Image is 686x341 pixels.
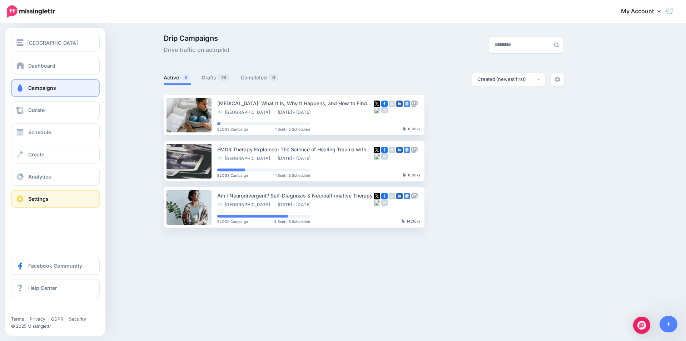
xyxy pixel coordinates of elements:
[275,127,310,131] span: 1 Sent / 5 Scheduled
[202,73,230,82] a: Drafts19
[275,174,310,177] span: 1 Sent / 5 Scheduled
[217,99,374,107] div: [MEDICAL_DATA]: What It Is, Why It Happens, and How to Find Relief
[554,42,559,48] img: search-grey-6.png
[48,316,49,322] span: |
[218,74,230,81] span: 19
[389,147,395,153] img: instagram-grey-square.png
[217,191,374,200] div: Am I Neurodivergent? Self-Diagnosis & Neuroaffirmative Therapy
[411,147,418,153] img: mastodon-grey-square.png
[404,193,410,199] img: google_business-square.png
[278,156,314,161] li: [DATE] - [DATE]
[381,101,388,107] img: facebook-square.png
[381,147,388,153] img: facebook-square.png
[217,156,274,161] li: [GEOGRAPHIC_DATA]
[30,316,45,322] a: Privacy
[11,101,100,119] a: Curate
[51,316,63,322] a: GDPR
[28,285,57,291] span: Help Center
[11,279,100,297] a: Help Center
[614,3,675,20] a: My Account
[11,146,100,164] a: Create
[374,107,380,113] img: bluesky-grey-square.png
[403,173,406,177] img: pointer-grey-darker.png
[217,127,248,131] span: BLOGS Campaign
[408,127,411,131] b: 0
[11,168,100,186] a: Analytics
[28,63,55,69] span: Dashboard
[28,151,44,157] span: Create
[403,127,406,131] img: pointer-grey-darker.png
[7,5,55,18] img: Missinglettr
[217,109,274,115] li: [GEOGRAPHIC_DATA]
[28,196,49,202] span: Settings
[11,57,100,75] a: Dashboard
[11,257,100,275] a: Facebook Community
[269,74,279,81] span: 0
[381,199,388,206] img: medium-grey-square.png
[555,77,560,82] img: settings-grey.png
[11,323,104,330] li: © 2025 Missinglettr
[389,101,395,107] img: instagram-grey-square.png
[164,45,229,55] span: Drive traffic on autopilot
[11,316,24,322] a: Terms
[477,76,537,83] div: Created (newest first)
[11,34,100,52] button: [GEOGRAPHIC_DATA]
[217,202,274,208] li: [GEOGRAPHIC_DATA]
[164,35,229,42] span: Drip Campaigns
[411,193,418,199] img: mastodon-grey-square.png
[16,39,24,46] img: menu.png
[374,101,380,107] img: twitter-square.png
[241,73,279,82] a: Completed0
[27,39,78,47] span: [GEOGRAPHIC_DATA]
[411,101,418,107] img: mastodon-grey-square.png
[633,317,650,334] div: Open Intercom Messenger
[11,190,100,208] a: Settings
[472,73,545,86] button: Created (newest first)
[381,193,388,199] img: facebook-square.png
[374,147,380,153] img: twitter-square.png
[402,219,420,224] div: Clicks
[403,173,420,177] div: Clicks
[274,220,310,223] span: 4 Sent / 5 Scheduled
[65,316,67,322] span: |
[403,127,420,131] div: Clicks
[28,129,51,135] span: Schedule
[408,173,411,177] b: 0
[407,219,411,223] b: 14
[69,316,86,322] a: Security
[217,174,248,177] span: BLOGS Campaign
[396,147,403,153] img: linkedin-square.png
[217,145,374,154] div: EMDR Therapy Explained: The Science of Healing Trauma with Eye Movement
[396,101,403,107] img: linkedin-square.png
[374,153,380,160] img: bluesky-grey-square.png
[404,147,410,153] img: google_business-square.png
[26,316,28,322] span: |
[28,107,45,113] span: Curate
[11,123,100,141] a: Schedule
[374,199,380,206] img: bluesky-grey-square.png
[381,153,388,160] img: medium-grey-square.png
[181,74,191,81] span: 3
[381,107,388,113] img: medium-grey-square.png
[11,306,65,313] iframe: Twitter Follow Button
[374,193,380,199] img: twitter-square.png
[164,73,191,82] a: Active3
[278,202,314,208] li: [DATE] - [DATE]
[404,101,410,107] img: google_business-square.png
[28,263,82,269] span: Facebook Community
[389,193,395,199] img: instagram-grey-square.png
[278,109,314,115] li: [DATE] - [DATE]
[11,79,100,97] a: Campaigns
[396,193,403,199] img: linkedin-square.png
[28,174,51,180] span: Analytics
[217,220,248,223] span: BLOGS Campaign
[28,85,56,91] span: Campaigns
[402,219,405,223] img: pointer-grey-darker.png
